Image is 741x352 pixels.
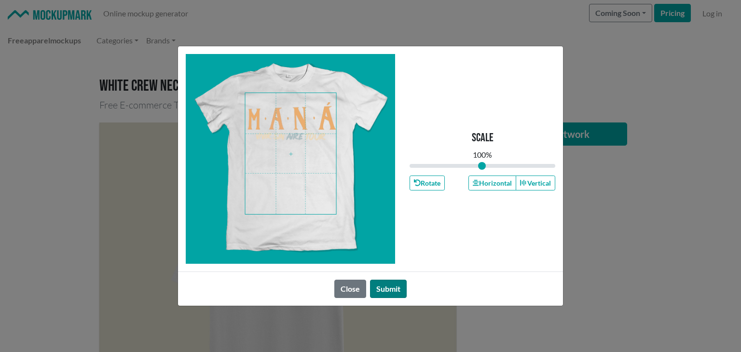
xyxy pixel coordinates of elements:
[410,176,445,190] button: Rotate
[334,280,366,298] button: Close
[472,131,494,145] p: Scale
[473,149,492,161] div: 100 %
[468,176,516,190] button: Horizontal
[516,176,555,190] button: Vertical
[370,280,407,298] button: Submit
